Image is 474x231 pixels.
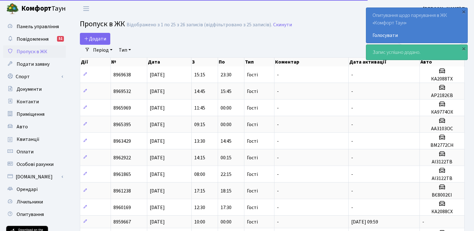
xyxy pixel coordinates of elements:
span: [DATE] 09:59 [351,218,378,225]
span: 17:15 [194,187,205,194]
span: 8961238 [113,187,131,194]
span: 13:30 [194,138,205,145]
a: Додати [80,33,110,45]
span: - [277,171,279,178]
a: Опитування [3,208,66,221]
span: - [277,138,279,145]
a: Повідомлення51 [3,33,66,45]
b: [PERSON_NAME] П. [423,5,466,12]
span: 00:00 [221,105,232,111]
th: З [191,58,218,66]
div: Запис успішно додано. [366,45,467,60]
h5: АР2182ЄВ [422,93,462,99]
span: Авто [17,123,28,130]
span: Таун [21,3,66,14]
h5: КА2088ТХ [422,76,462,82]
span: Подати заявку [17,61,49,68]
span: Гості [247,188,258,193]
span: 18:15 [221,187,232,194]
b: Комфорт [21,3,51,13]
span: - [351,187,353,194]
a: Голосувати [372,32,461,39]
a: Контакти [3,95,66,108]
h5: ВМ2772СН [422,142,462,148]
span: [DATE] [150,187,165,194]
span: Гості [247,219,258,224]
span: 15:45 [221,88,232,95]
a: Період [91,45,115,55]
span: Пропуск в ЖК [80,18,125,29]
div: × [461,45,467,52]
span: [DATE] [150,204,165,211]
span: 11:45 [194,105,205,111]
a: Особові рахунки [3,158,66,171]
span: 12:30 [194,204,205,211]
span: - [351,105,353,111]
span: [DATE] [150,121,165,128]
span: 15:15 [194,71,205,78]
span: [DATE] [150,171,165,178]
span: 14:45 [194,88,205,95]
span: Лічильники [17,198,43,205]
span: Повідомлення [17,36,49,43]
span: 09:15 [194,121,205,128]
div: 51 [57,36,64,42]
th: Дата активації [349,58,420,66]
span: 8962922 [113,154,131,161]
span: 14:45 [221,138,232,145]
span: 00:00 [221,121,232,128]
span: [DATE] [150,138,165,145]
span: Опитування [17,211,44,218]
img: logo.png [6,3,19,15]
span: - [351,71,353,78]
span: 22:15 [221,171,232,178]
span: 8965395 [113,121,131,128]
button: Переключити навігацію [78,3,94,14]
span: Орендарі [17,186,38,193]
span: 8959667 [113,218,131,225]
th: № [111,58,147,66]
span: - [351,138,353,145]
div: Відображено з 1 по 25 з 26 записів (відфільтровано з 25 записів). [127,22,272,28]
span: - [351,204,353,211]
a: Пропуск в ЖК [3,45,66,58]
span: - [277,204,279,211]
th: По [218,58,244,66]
span: Гості [247,205,258,210]
span: - [351,154,353,161]
a: Лічильники [3,196,66,208]
span: [DATE] [150,218,165,225]
span: Гості [247,72,258,77]
a: Скинути [273,22,292,28]
span: - [277,105,279,111]
span: Панель управління [17,23,59,30]
span: 14:15 [194,154,205,161]
span: 10:00 [194,218,205,225]
span: 8960169 [113,204,131,211]
span: - [277,218,279,225]
h5: АА3103ОС [422,126,462,132]
span: 17:30 [221,204,232,211]
div: × [461,8,467,15]
span: - [277,154,279,161]
span: 8965969 [113,105,131,111]
a: Тип [116,45,133,55]
span: [DATE] [150,105,165,111]
h5: АІ3122ТВ [422,176,462,182]
a: Квитанції [3,133,66,146]
span: Гості [247,139,258,144]
span: [DATE] [150,88,165,95]
span: - [351,88,353,95]
span: Документи [17,86,42,93]
h5: ВЄ8002ЄІ [422,192,462,198]
span: 00:00 [221,218,232,225]
span: [DATE] [150,71,165,78]
a: [PERSON_NAME] П. [423,5,466,13]
span: Оплати [17,148,34,155]
span: Гості [247,155,258,160]
span: Приміщення [17,111,44,118]
span: 8969638 [113,71,131,78]
span: [DATE] [150,154,165,161]
a: Орендарі [3,183,66,196]
span: 8963429 [113,138,131,145]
